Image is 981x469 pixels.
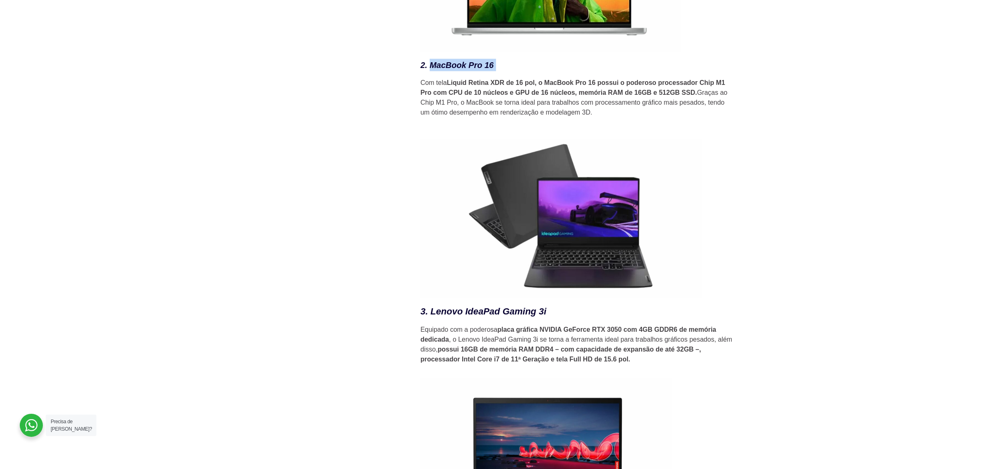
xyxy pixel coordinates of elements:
[421,306,547,317] em: 3. Lenovo IdeaPad Gaming 3i
[421,326,716,343] strong: placa gráfica NVIDIA GeForce RTX 3050 com 4GB GDDR6 de memória dedicada
[421,346,701,363] strong: possui 16GB de memória RAM DDR4 – com capacidade de expansão de até 32GB –, processador Intel Cor...
[421,79,726,96] strong: Liquid Retina XDR de 16 pol, o MacBook Pro 16 possui o poderoso processador Chip M1 Pro com CPU d...
[421,325,734,364] p: Equipado com a poderosa , o Lenovo IdeaPad Gaming 3i se torna a ferramenta ideal para trabalhos g...
[51,419,92,432] span: Precisa de [PERSON_NAME]?
[421,140,702,298] img: Lenovo IdeaPad Gamin 3i
[833,364,981,469] iframe: Chat Widget
[421,61,494,70] em: 2. MacBook Pro 16
[421,78,734,117] p: Com tela Graças ao Chip M1 Pro, o MacBook se torna ideal para trabalhos com processamento gráfico...
[833,364,981,469] div: Widget de chat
